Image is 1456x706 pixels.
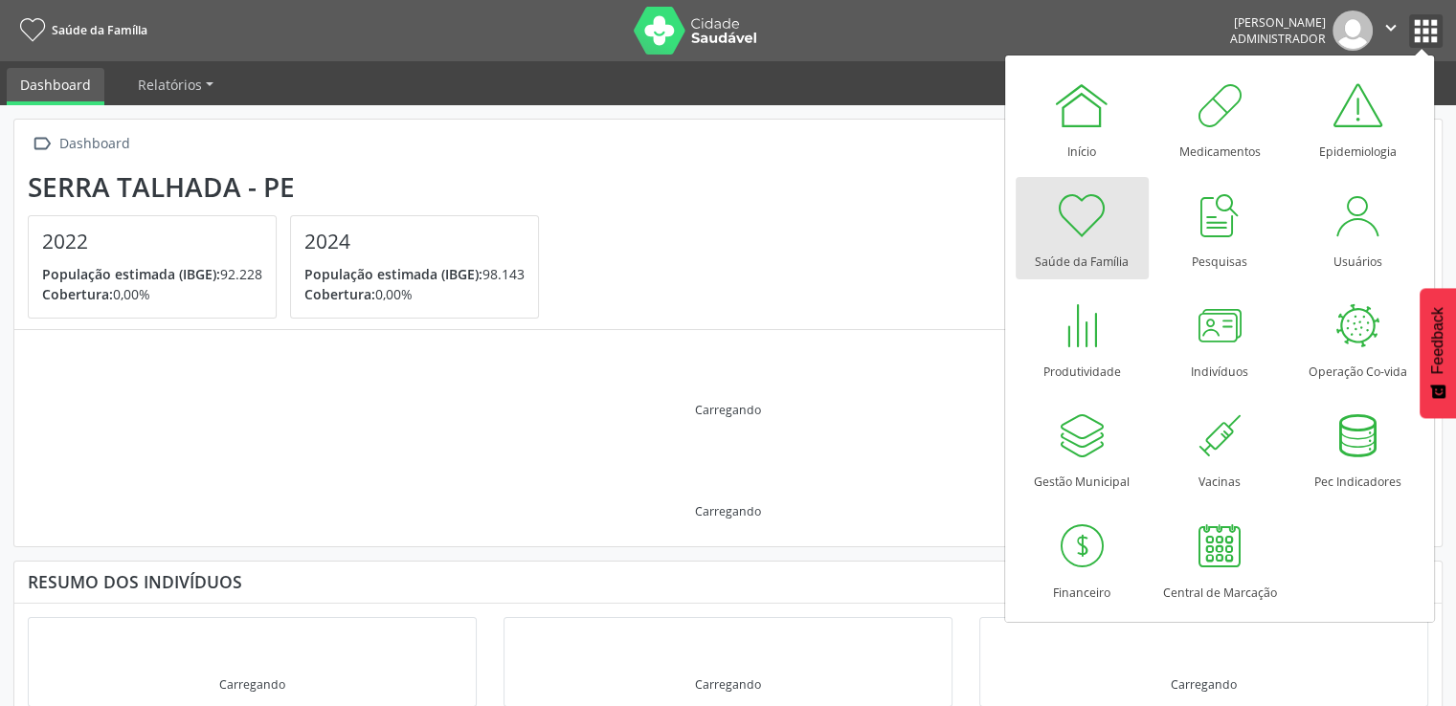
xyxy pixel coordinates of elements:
a:  Dashboard [28,130,133,158]
span: Cobertura: [304,285,375,303]
div: Serra Talhada - PE [28,171,552,203]
button:  [1373,11,1409,51]
div: Dashboard [56,130,133,158]
a: Saúde da Família [1016,177,1149,279]
span: População estimada (IBGE): [42,265,220,283]
a: Operação Co-vida [1291,287,1424,389]
h4: 2024 [304,230,525,254]
span: Saúde da Família [52,22,147,38]
a: Relatórios [124,68,227,101]
div: Carregando [695,676,761,693]
span: Relatórios [138,76,202,94]
span: Feedback [1429,307,1446,374]
a: Dashboard [7,68,104,105]
div: [PERSON_NAME] [1230,14,1326,31]
div: Carregando [1171,676,1237,693]
a: Produtividade [1016,287,1149,389]
a: Epidemiologia [1291,67,1424,169]
div: Carregando [695,503,761,519]
a: Medicamentos [1154,67,1287,169]
p: 92.228 [42,264,262,284]
span: Administrador [1230,31,1326,47]
button: Feedback - Mostrar pesquisa [1420,288,1456,418]
button: apps [1409,14,1443,48]
img: img [1333,11,1373,51]
i:  [28,130,56,158]
a: Indivíduos [1154,287,1287,389]
h4: 2022 [42,230,262,254]
a: Vacinas [1154,397,1287,499]
a: Gestão Municipal [1016,397,1149,499]
div: Carregando [219,676,285,693]
p: 98.143 [304,264,525,284]
a: Início [1016,67,1149,169]
p: 0,00% [304,284,525,304]
a: Saúde da Família [13,14,147,46]
a: Central de Marcação [1154,508,1287,610]
a: Pec Indicadores [1291,397,1424,499]
p: 0,00% [42,284,262,304]
span: População estimada (IBGE): [304,265,482,283]
span: Cobertura: [42,285,113,303]
a: Usuários [1291,177,1424,279]
div: Carregando [695,402,761,418]
i:  [1380,17,1401,38]
a: Pesquisas [1154,177,1287,279]
a: Financeiro [1016,508,1149,610]
div: Resumo dos indivíduos [28,571,1428,592]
